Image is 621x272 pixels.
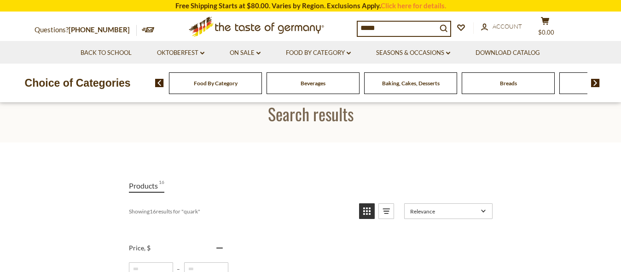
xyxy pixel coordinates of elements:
[382,80,440,87] a: Baking, Cakes, Desserts
[532,17,559,40] button: $0.00
[129,179,164,193] a: View Products Tab
[410,208,478,215] span: Relevance
[129,244,151,252] span: Price
[81,48,132,58] a: Back to School
[381,1,446,10] a: Click here for details.
[29,103,592,124] h1: Search results
[481,22,522,32] a: Account
[155,79,164,87] img: previous arrow
[301,80,325,87] a: Beverages
[404,203,493,219] a: Sort options
[538,29,554,36] span: $0.00
[144,244,151,252] span: , $
[376,48,450,58] a: Seasons & Occasions
[493,23,522,30] span: Account
[359,203,375,219] a: View grid mode
[129,203,352,219] div: Showing results for " "
[378,203,394,219] a: View list mode
[150,208,156,215] b: 16
[230,48,261,58] a: On Sale
[194,80,238,87] a: Food By Category
[159,179,164,192] span: 16
[591,79,600,87] img: next arrow
[69,25,130,34] a: [PHONE_NUMBER]
[476,48,540,58] a: Download Catalog
[35,24,137,36] p: Questions?
[500,80,517,87] a: Breads
[157,48,204,58] a: Oktoberfest
[286,48,351,58] a: Food By Category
